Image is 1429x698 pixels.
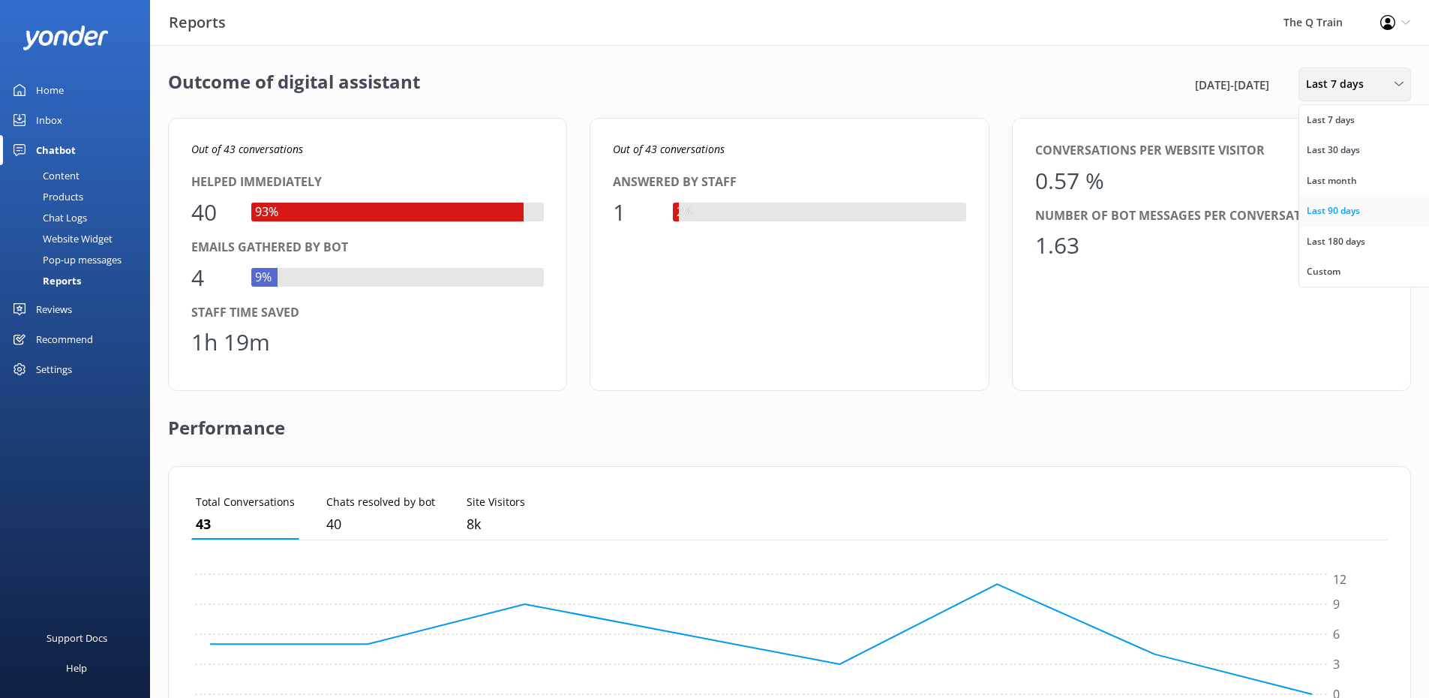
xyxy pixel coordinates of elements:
[9,165,150,186] a: Content
[9,228,113,249] div: Website Widget
[1307,234,1365,249] div: Last 180 days
[23,26,109,50] img: yonder-white-logo.png
[326,513,435,535] p: 40
[9,249,122,270] div: Pop-up messages
[613,173,965,192] div: Answered by staff
[1307,264,1340,279] div: Custom
[9,228,150,249] a: Website Widget
[36,294,72,324] div: Reviews
[1035,206,1388,226] div: Number of bot messages per conversation (avg.)
[36,75,64,105] div: Home
[1035,227,1080,263] div: 1.63
[191,303,544,323] div: Staff time saved
[196,513,295,535] p: 43
[613,142,725,156] i: Out of 43 conversations
[36,354,72,384] div: Settings
[1307,173,1357,188] div: Last month
[36,324,93,354] div: Recommend
[467,513,525,535] p: 7,561
[9,207,87,228] div: Chat Logs
[1333,626,1340,642] tspan: 6
[1035,141,1388,161] div: Conversations per website visitor
[191,142,303,156] i: Out of 43 conversations
[1306,76,1373,92] span: Last 7 days
[251,268,275,287] div: 9%
[1195,76,1269,94] span: [DATE] - [DATE]
[9,249,150,270] a: Pop-up messages
[168,68,420,101] h2: Outcome of digital assistant
[191,238,544,257] div: Emails gathered by bot
[36,135,76,165] div: Chatbot
[168,391,285,451] h2: Performance
[169,11,226,35] h3: Reports
[191,260,236,296] div: 4
[1333,596,1340,612] tspan: 9
[9,207,150,228] a: Chat Logs
[1307,113,1355,128] div: Last 7 days
[9,165,80,186] div: Content
[66,653,87,683] div: Help
[36,105,62,135] div: Inbox
[251,203,282,222] div: 93%
[673,203,697,222] div: 2%
[9,186,83,207] div: Products
[1333,656,1340,672] tspan: 3
[326,494,435,510] p: Chats resolved by bot
[467,494,525,510] p: Site Visitors
[1307,203,1360,218] div: Last 90 days
[9,270,150,291] a: Reports
[191,194,236,230] div: 40
[613,194,658,230] div: 1
[191,173,544,192] div: Helped immediately
[9,270,81,291] div: Reports
[47,623,107,653] div: Support Docs
[196,494,295,510] p: Total Conversations
[9,186,150,207] a: Products
[1307,143,1360,158] div: Last 30 days
[1035,163,1104,199] div: 0.57 %
[191,324,270,360] div: 1h 19m
[1333,572,1346,588] tspan: 12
